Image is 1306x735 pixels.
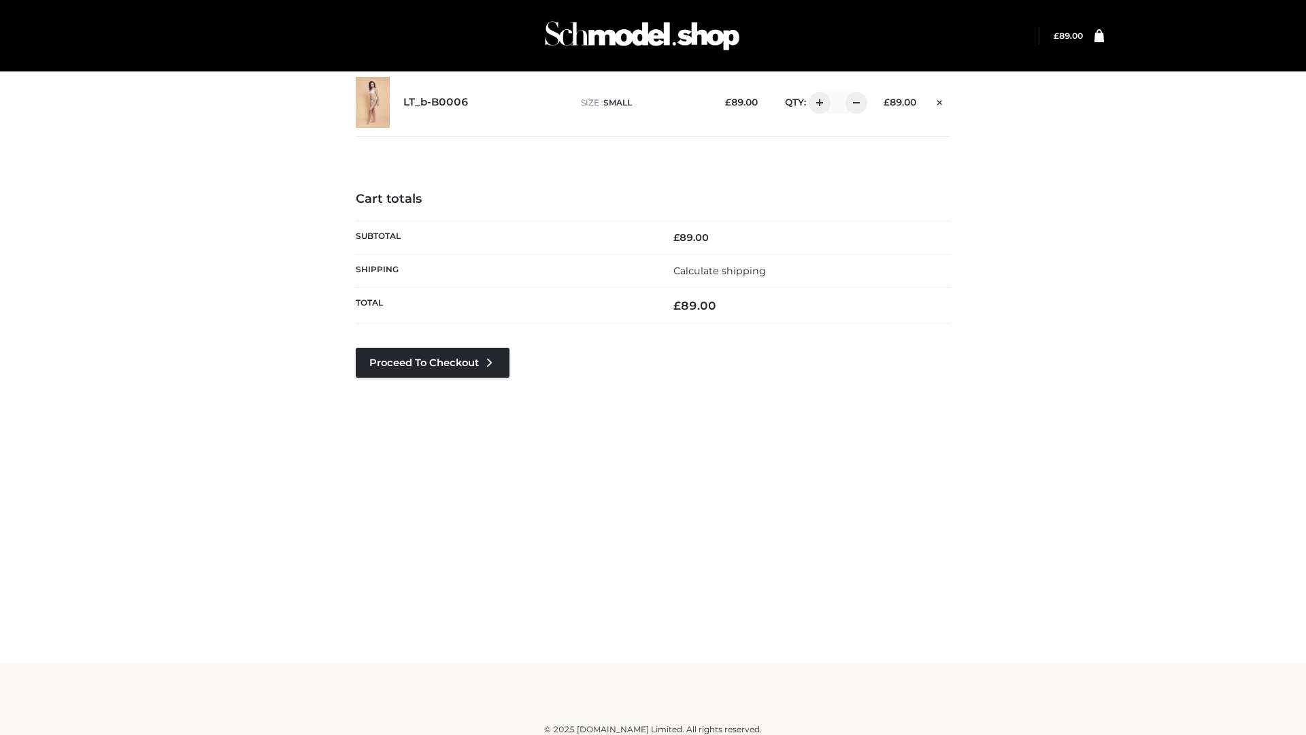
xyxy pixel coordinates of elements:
bdi: 89.00 [673,299,716,312]
p: size : [581,97,704,109]
span: £ [673,299,681,312]
a: £89.00 [1054,31,1083,41]
bdi: 89.00 [884,97,916,108]
th: Shipping [356,254,653,287]
span: £ [884,97,890,108]
th: Subtotal [356,220,653,254]
img: Schmodel Admin 964 [540,9,744,63]
a: LT_b-B0006 [403,96,469,109]
span: £ [673,231,680,244]
span: £ [1054,31,1059,41]
span: SMALL [603,97,632,108]
bdi: 89.00 [673,231,709,244]
a: Proceed to Checkout [356,348,509,378]
a: Calculate shipping [673,265,766,277]
bdi: 89.00 [725,97,758,108]
bdi: 89.00 [1054,31,1083,41]
th: Total [356,288,653,324]
span: £ [725,97,731,108]
a: Remove this item [930,92,950,110]
h4: Cart totals [356,192,950,207]
div: QTY: [771,92,863,114]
